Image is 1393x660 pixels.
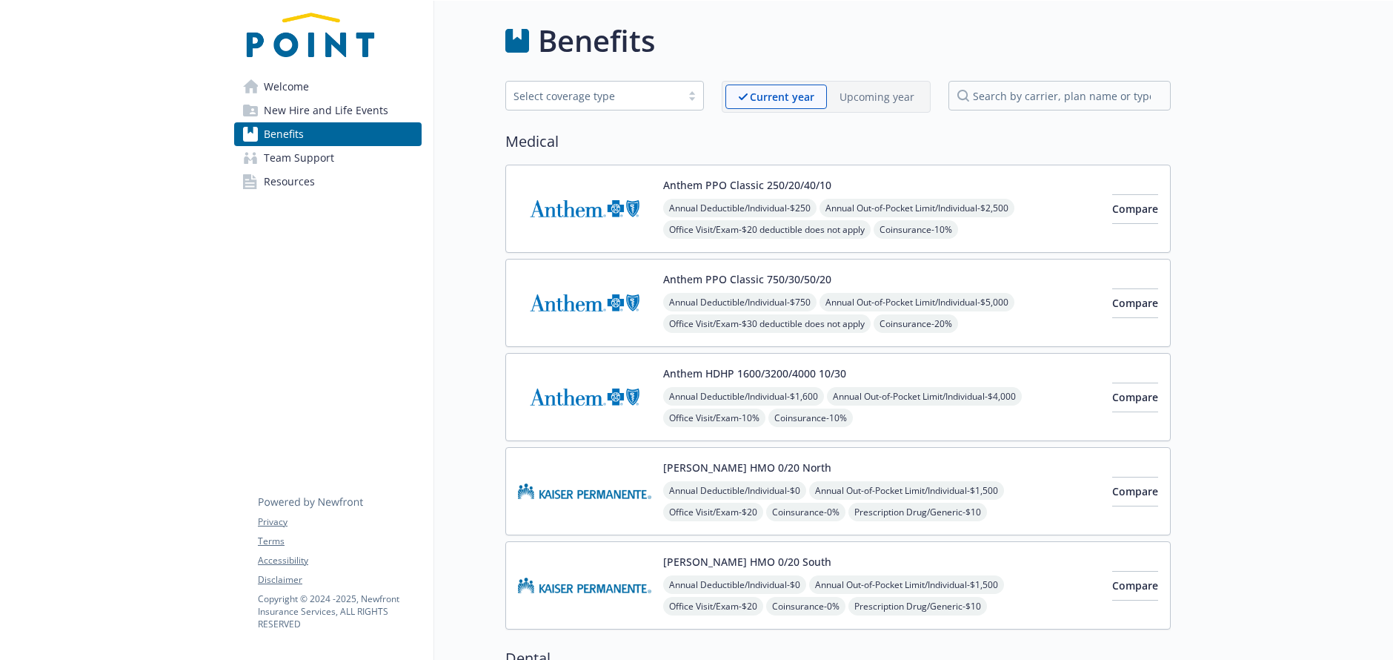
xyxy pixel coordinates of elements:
[505,131,1171,153] h2: Medical
[518,366,651,429] img: Anthem Blue Cross carrier logo
[766,597,845,616] span: Coinsurance - 0%
[819,199,1014,217] span: Annual Out-of-Pocket Limit/Individual - $2,500
[663,220,871,239] span: Office Visit/Exam - $20 deductible does not apply
[1112,578,1158,593] span: Compare
[663,481,806,500] span: Annual Deductible/Individual - $0
[848,503,987,521] span: Prescription Drug/Generic - $10
[234,99,422,122] a: New Hire and Life Events
[518,460,651,523] img: Kaiser Permanente Insurance Company carrier logo
[1112,288,1158,318] button: Compare
[1112,194,1158,224] button: Compare
[663,597,763,616] span: Office Visit/Exam - $20
[518,554,651,617] img: Kaiser Permanente Insurance Company carrier logo
[264,146,334,170] span: Team Support
[264,170,315,194] span: Resources
[258,554,421,567] a: Accessibility
[663,271,831,287] button: Anthem PPO Classic 750/30/50/20
[513,88,674,104] div: Select coverage type
[1112,383,1158,412] button: Compare
[234,146,422,170] a: Team Support
[663,503,763,521] span: Office Visit/Exam - $20
[827,387,1022,406] span: Annual Out-of-Pocket Limit/Individual - $4,000
[663,314,871,333] span: Office Visit/Exam - $30 deductible does not apply
[258,535,421,548] a: Terms
[663,199,817,217] span: Annual Deductible/Individual - $250
[663,409,765,427] span: Office Visit/Exam - 10%
[809,481,1004,500] span: Annual Out-of-Pocket Limit/Individual - $1,500
[848,597,987,616] span: Prescription Drug/Generic - $10
[234,75,422,99] a: Welcome
[663,575,806,594] span: Annual Deductible/Individual - $0
[518,177,651,240] img: Anthem Blue Cross carrier logo
[840,89,914,105] p: Upcoming year
[766,503,845,521] span: Coinsurance - 0%
[874,220,958,239] span: Coinsurance - 10%
[264,99,388,122] span: New Hire and Life Events
[264,122,304,146] span: Benefits
[948,81,1171,110] input: search by carrier, plan name or type
[538,19,655,63] h1: Benefits
[258,573,421,587] a: Disclaimer
[663,293,817,311] span: Annual Deductible/Individual - $750
[819,293,1014,311] span: Annual Out-of-Pocket Limit/Individual - $5,000
[518,271,651,334] img: Anthem Blue Cross carrier logo
[1112,296,1158,310] span: Compare
[768,409,853,427] span: Coinsurance - 10%
[663,460,831,475] button: [PERSON_NAME] HMO 0/20 North
[1112,484,1158,498] span: Compare
[663,387,824,406] span: Annual Deductible/Individual - $1,600
[663,554,831,570] button: [PERSON_NAME] HMO 0/20 South
[234,122,422,146] a: Benefits
[663,177,831,193] button: Anthem PPO Classic 250/20/40/10
[258,593,421,630] p: Copyright © 2024 - 2025 , Newfront Insurance Services, ALL RIGHTS RESERVED
[264,75,309,99] span: Welcome
[258,515,421,529] a: Privacy
[663,366,846,381] button: Anthem HDHP 1600/3200/4000 10/30
[874,314,958,333] span: Coinsurance - 20%
[809,575,1004,594] span: Annual Out-of-Pocket Limit/Individual - $1,500
[750,89,814,105] p: Current year
[1112,477,1158,506] button: Compare
[1112,571,1158,601] button: Compare
[1112,390,1158,404] span: Compare
[1112,202,1158,216] span: Compare
[234,170,422,194] a: Resources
